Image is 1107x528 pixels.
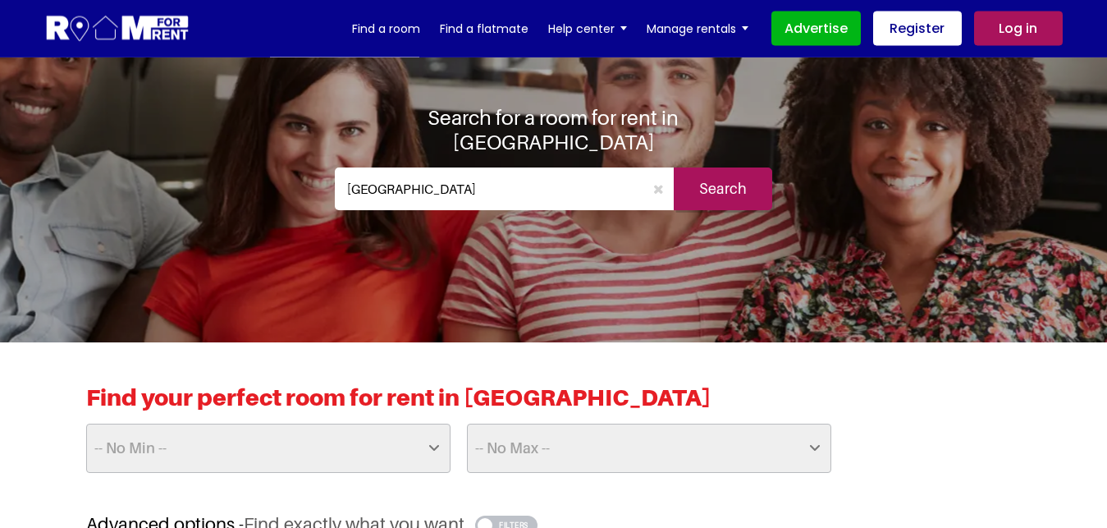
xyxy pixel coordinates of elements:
[335,168,644,210] input: Where do you want to live. Search by town or postcode
[771,11,861,46] a: Advertise
[674,168,772,210] input: Search
[352,16,420,41] a: Find a room
[86,383,1022,424] h2: Find your perfect room for rent in [GEOGRAPHIC_DATA]
[548,16,627,41] a: Help center
[873,11,962,46] a: Register
[335,105,773,154] h1: Search for a room for rent in [GEOGRAPHIC_DATA]
[974,11,1063,46] a: Log in
[440,16,528,41] a: Find a flatmate
[647,16,748,41] a: Manage rentals
[45,14,190,44] img: Logo for Room for Rent, featuring a welcoming design with a house icon and modern typography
